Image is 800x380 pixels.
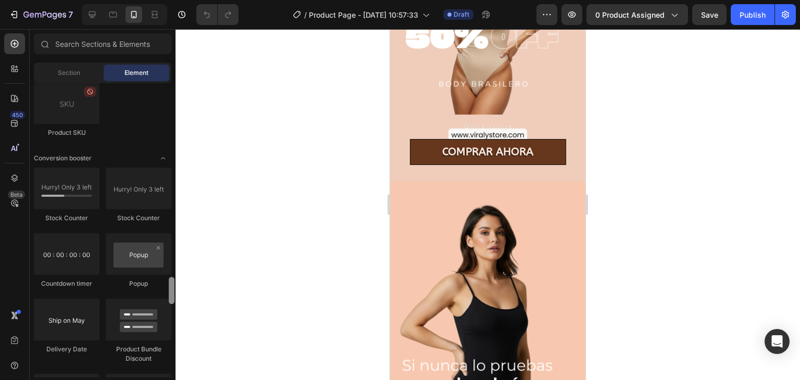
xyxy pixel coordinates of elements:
span: Product Page - [DATE] 10:57:33 [309,9,418,20]
span: 0 product assigned [595,9,665,20]
button: Save [692,4,727,25]
span: Section [58,68,80,78]
div: 450 [10,111,25,119]
p: 7 [68,8,73,21]
div: Product SKU [34,128,99,137]
div: Stock Counter [106,213,171,223]
button: Publish [731,4,774,25]
input: Search Sections & Elements [34,33,171,54]
div: Product Bundle Discount [106,345,171,363]
div: Delivery Date [34,345,99,354]
span: Element [124,68,148,78]
div: Publish [740,9,766,20]
div: Beta [8,191,25,199]
div: Open Intercom Messenger [765,329,790,354]
span: Save [701,10,718,19]
div: Countdown timer [34,279,99,288]
div: Stock Counter [34,213,99,223]
span: Draft [454,10,469,19]
span: Toggle open [155,150,171,167]
div: Undo/Redo [196,4,239,25]
span: Conversion booster [34,154,92,163]
button: 0 product assigned [586,4,688,25]
div: Popup [106,279,171,288]
iframe: Design area [390,29,585,380]
button: 7 [4,4,78,25]
span: / [304,9,307,20]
